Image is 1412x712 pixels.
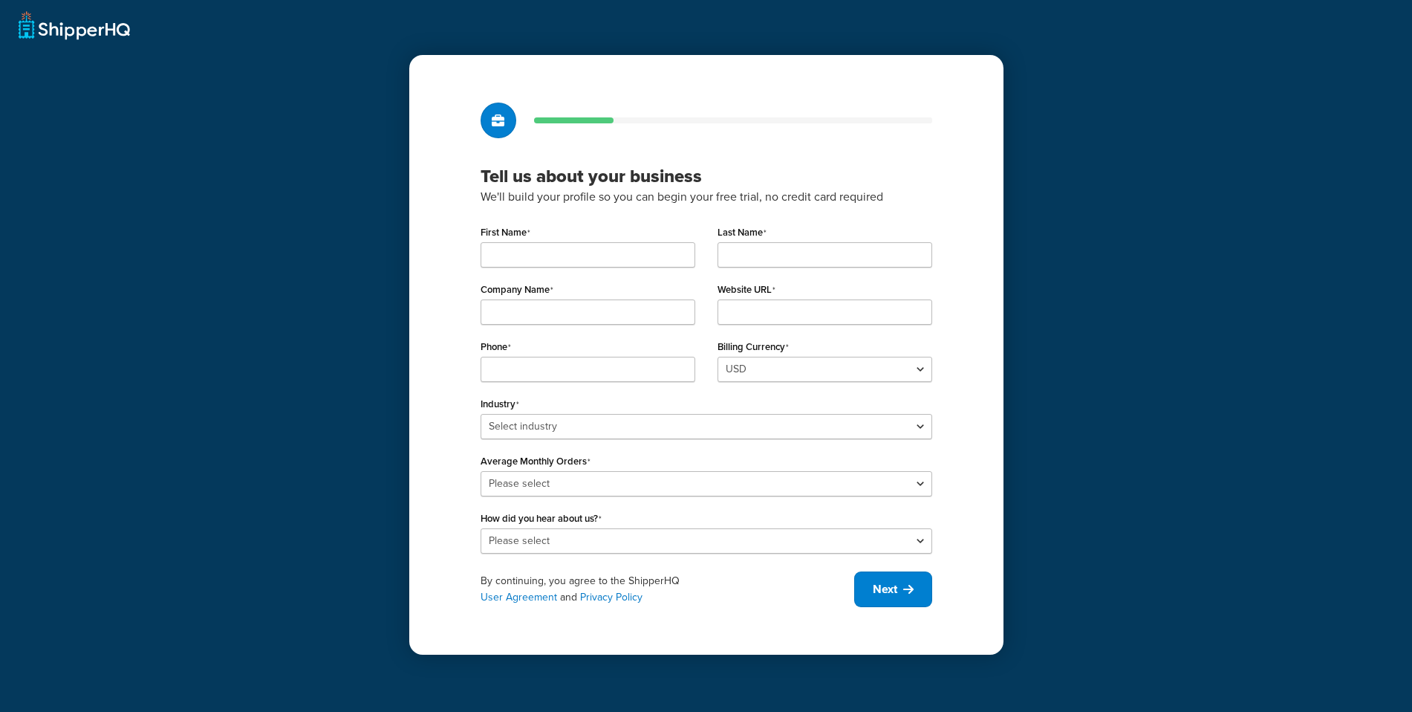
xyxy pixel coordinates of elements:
div: By continuing, you agree to the ShipperHQ and [481,573,854,606]
label: How did you hear about us? [481,513,602,525]
label: First Name [481,227,530,239]
label: Last Name [718,227,767,239]
label: Company Name [481,284,553,296]
h3: Tell us about your business [481,165,932,187]
label: Billing Currency [718,341,789,353]
a: Privacy Policy [580,589,642,605]
a: User Agreement [481,589,557,605]
label: Average Monthly Orders [481,456,590,467]
label: Industry [481,398,519,410]
label: Phone [481,341,511,353]
label: Website URL [718,284,775,296]
p: We'll build your profile so you can begin your free trial, no credit card required [481,187,932,207]
span: Next [873,581,897,598]
button: Next [854,572,932,607]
